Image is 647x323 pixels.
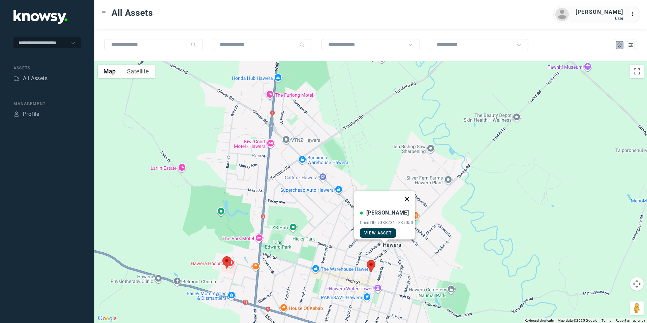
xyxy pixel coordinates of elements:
a: AssetsAll Assets [13,74,48,83]
span: All Assets [112,7,153,19]
div: [PERSON_NAME] [576,8,623,16]
div: Search [299,42,305,47]
div: Profile [23,110,39,118]
tspan: ... [630,11,637,17]
div: Toggle Menu [101,10,106,15]
button: Toggle fullscreen view [630,65,644,78]
button: Drag Pegman onto the map to open Street View [630,301,644,315]
img: Application Logo [13,10,67,24]
div: User [576,16,623,21]
div: Assets [13,75,20,82]
div: : [630,10,638,19]
div: List [628,42,634,48]
div: Profile [13,111,20,117]
img: Google [96,314,118,323]
img: avatar.png [555,8,569,21]
a: Report a map error [616,319,645,322]
div: Management [13,101,81,107]
button: Show satellite imagery [121,65,155,78]
div: : [630,10,638,18]
div: Search [191,42,196,47]
div: All Assets [23,74,48,83]
button: Map camera controls [630,277,644,291]
a: View Asset [360,228,396,238]
button: Close [399,191,415,207]
div: [PERSON_NAME] [366,209,409,217]
span: Map data ©2025 Google [558,319,597,322]
a: ProfileProfile [13,110,39,118]
button: Keyboard shortcuts [525,318,554,323]
a: Terms (opens in new tab) [602,319,612,322]
div: Assets [13,65,81,71]
div: Client ID #GKB231 - 337050 [360,220,413,225]
a: Open this area in Google Maps (opens a new window) [96,314,118,323]
div: Map [617,42,623,48]
button: Show street map [98,65,121,78]
span: View Asset [364,231,392,235]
